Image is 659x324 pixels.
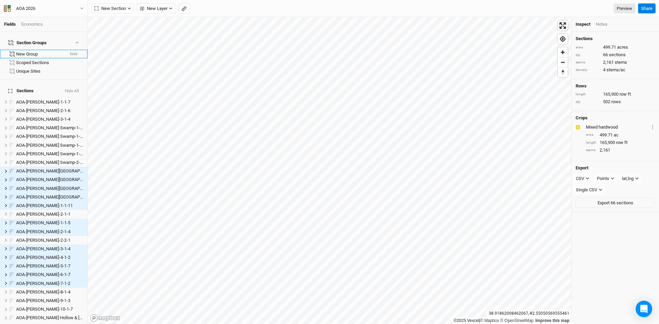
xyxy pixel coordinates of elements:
[16,168,112,173] span: AOA-[PERSON_NAME][GEOGRAPHIC_DATA]-1-1-3
[8,88,34,94] span: Sections
[88,17,571,324] canvas: Map
[558,34,568,44] button: Find my location
[597,175,609,182] div: Points
[535,318,569,323] a: Improve this map
[576,83,655,89] h4: Rows
[16,5,35,12] div: AOA 2026
[16,151,89,156] span: AOA-[PERSON_NAME] Swamp-1-4-11
[16,143,86,148] span: AOA-[PERSON_NAME] Swamp-1-3-8
[586,148,596,153] div: stems
[16,220,83,226] div: AOA-Genevieve Jones-1-1-5
[4,22,16,27] a: Fields
[576,187,597,193] div: Single CSV
[576,36,655,41] h4: Sections
[558,47,568,57] button: Zoom in
[558,21,568,31] button: Enter fullscreen
[16,315,83,321] div: AOA-Hintz Hollow & Stone Canyon-1-1-8
[617,44,628,50] span: acres
[576,52,600,58] div: qty
[16,212,83,217] div: AOA-Darby Oaks-2-1-1
[606,67,625,73] span: stems/ac
[596,21,608,27] div: Notes
[586,140,596,145] div: length
[500,318,533,323] a: OpenStreetMap
[16,289,83,295] div: AOA-Genevieve Jones-8-1-4
[94,5,126,12] span: New Section
[576,52,655,58] div: 66
[70,52,78,57] button: hide
[137,3,176,14] button: New Layer
[16,281,83,286] div: AOA-Genevieve Jones-7-1-2
[454,317,569,324] div: |
[16,151,83,157] div: AOA-Cackley Swamp-1-4-11
[16,99,70,105] span: AOA-[PERSON_NAME]-1-1-7
[16,186,83,191] div: AOA-Darby Lakes Preserve-2-2-7
[16,281,70,286] span: AOA-[PERSON_NAME]-7-1-2
[573,185,605,195] button: Single CSV
[622,175,634,182] div: lat,lng
[619,173,642,184] button: lat,lng
[454,318,479,323] a: ©2025 Vexcel
[576,68,600,73] div: density
[594,173,617,184] button: Points
[16,238,70,243] span: AOA-[PERSON_NAME]-2-2-1
[90,314,120,322] a: Mapbox logo
[576,175,584,182] div: CSV
[16,108,70,113] span: AOA-[PERSON_NAME]-2-1-6
[16,160,86,165] span: AOA-[PERSON_NAME] Swamp-2-1-5
[576,67,655,73] div: 4
[650,123,655,131] button: Crop Usage
[16,246,83,252] div: AOA-Genevieve Jones-3-1-4
[586,132,655,138] div: 499.71
[614,3,635,14] a: Preview
[636,301,652,317] div: Open Intercom Messenger
[16,168,83,174] div: AOA-Darby Lakes Preserve-1-1-3
[21,21,43,27] div: Economics
[586,132,596,137] div: area
[614,132,618,138] span: ac
[487,310,571,317] div: 38.91862008462067 , -82.55050569555461
[586,140,655,146] div: 165,900
[16,238,83,243] div: AOA-Genevieve Jones-2-2-1
[16,143,83,148] div: AOA-Cackley Swamp-1-3-8
[16,307,83,312] div: AOA-Genevieve Jones-10-1-7
[16,220,70,225] span: AOA-[PERSON_NAME]-1-1-5
[16,194,83,200] div: AOA-Darby Lakes Preserve-3-1-6
[16,117,70,122] span: AOA-[PERSON_NAME]-3-1-4
[16,117,83,122] div: AOA-Adelphi Moraine-3-1-4
[16,177,83,182] div: AOA-Darby Lakes Preserve-2-1-1
[16,272,83,277] div: AOA-Genevieve Jones-6-1-7
[16,160,83,165] div: AOA-Cackley Swamp-2-1-5
[611,99,621,105] span: rows
[576,99,655,105] div: 502
[8,40,47,46] div: Section Groups
[576,59,655,65] div: 2,161
[558,68,568,77] span: Reset bearing to north
[615,59,627,65] span: stems
[576,45,600,50] div: area
[576,60,600,65] div: stems
[16,60,83,65] div: Scoped Sections
[586,124,649,130] div: Mixed hardwood
[16,272,70,277] span: AOA-[PERSON_NAME]-6-1-7
[16,263,83,269] div: AOA-Genevieve Jones-5-1-7
[16,69,83,74] div: Unique Sites
[558,67,568,77] button: Reset bearing to north
[16,108,83,113] div: AOA-Adelphi Moraine-2-1-6
[16,203,83,208] div: AOA-Darby Oaks-1-1-11
[576,44,655,50] div: 499.71
[16,246,70,251] span: AOA-[PERSON_NAME]-3-1-4
[16,125,83,131] div: AOA-Cackley Swamp-1-1-4
[140,5,167,12] span: New Layer
[576,198,655,208] button: Export 66 sections
[16,263,70,268] span: AOA-[PERSON_NAME]-5-1-7
[16,298,70,303] span: AOA-[PERSON_NAME]-9-1-3
[16,134,86,139] span: AOA-[PERSON_NAME] Swamp-1-2-5
[16,255,83,260] div: AOA-Genevieve Jones-4-1-2
[16,315,131,320] span: AOA-[PERSON_NAME] Hollow & [GEOGRAPHIC_DATA]-1-1-8
[576,99,600,105] div: qty
[620,91,631,97] span: row ft
[91,3,134,14] button: New Section
[16,255,70,260] span: AOA-[PERSON_NAME]-4-1-2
